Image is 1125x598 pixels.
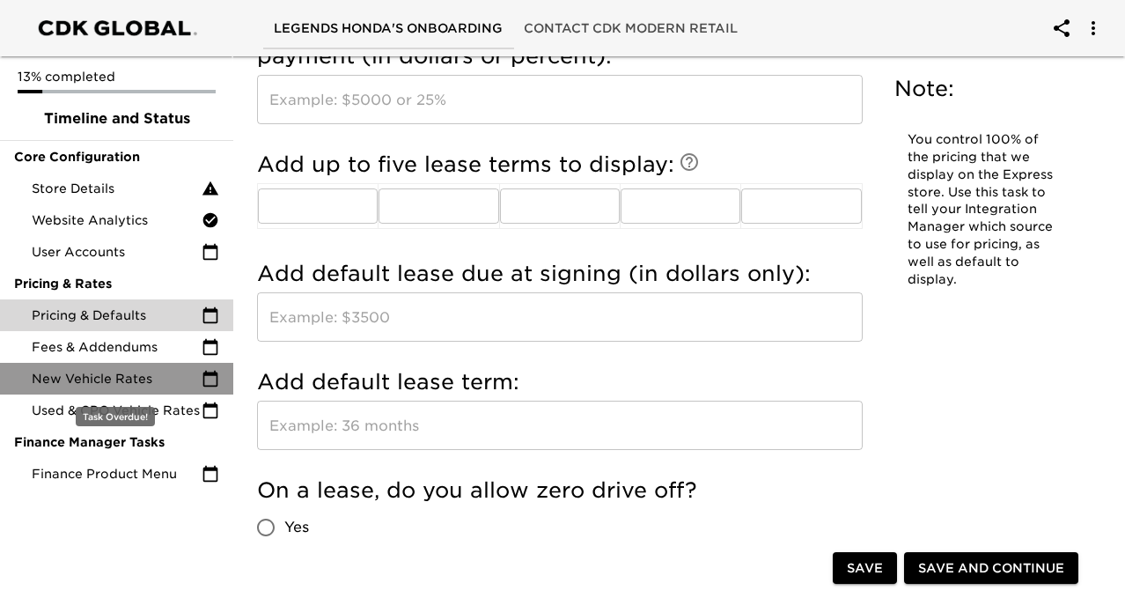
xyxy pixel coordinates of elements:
span: New Vehicle Rates [32,370,202,388]
span: Save [847,557,883,580]
button: account of current user [1040,7,1083,49]
button: account of current user [1072,7,1114,49]
span: Contact CDK Modern Retail [524,18,738,40]
span: Yes [284,517,309,538]
span: Core Configuration [14,148,219,166]
h5: Add default lease term: [257,368,863,396]
span: Timeline and Status [14,108,219,129]
span: Save and Continue [918,557,1064,580]
h5: On a lease, do you allow zero drive off? [257,476,863,505]
span: Used & CPO Vehicle Rates [32,402,202,419]
input: Example: $3500 [257,292,863,342]
button: Save and Continue [904,552,1078,585]
span: Website Analytics [32,211,202,229]
span: Fees & Addendums [32,338,202,356]
h5: Add default lease due at signing (in dollars only): [257,260,863,288]
button: Save [833,552,897,585]
input: Example: $5000 or 25% [257,75,863,124]
span: Pricing & Rates [14,275,219,292]
span: Store Details [32,180,202,197]
span: User Accounts [32,243,202,261]
span: Finance Manager Tasks [14,433,219,451]
span: Legends Honda's Onboarding [274,18,503,40]
h5: Note: [894,75,1075,103]
input: Example: 36 months [257,401,863,450]
h5: Add up to five lease terms to display: [257,151,863,179]
span: Pricing & Defaults [32,306,202,324]
span: Finance Product Menu [32,465,202,483]
p: 13% completed [18,68,216,85]
p: You control 100% of the pricing that we display on the Express store. Use this task to tell your ... [908,131,1062,289]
